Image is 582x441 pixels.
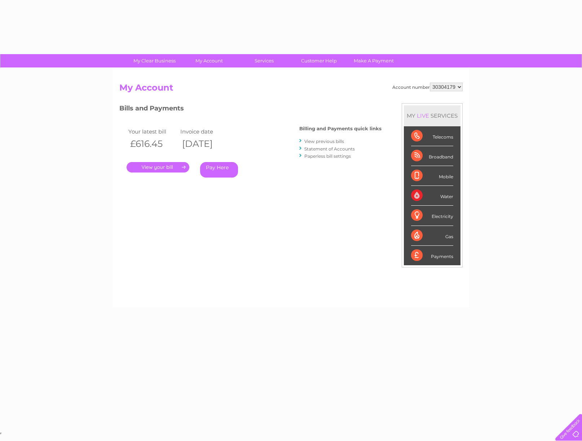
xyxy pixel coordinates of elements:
[411,166,453,186] div: Mobile
[180,54,239,67] a: My Account
[415,112,431,119] div: LIVE
[178,136,230,151] th: [DATE]
[127,127,178,136] td: Your latest bill
[392,83,463,91] div: Account number
[127,136,178,151] th: £616.45
[200,162,238,178] a: Pay Here
[289,54,349,67] a: Customer Help
[119,103,382,116] h3: Bills and Payments
[299,126,382,131] h4: Billing and Payments quick links
[125,54,184,67] a: My Clear Business
[304,146,355,152] a: Statement of Accounts
[344,54,404,67] a: Make A Payment
[127,162,189,173] a: .
[411,186,453,206] div: Water
[411,246,453,265] div: Payments
[304,153,351,159] a: Paperless bill settings
[304,139,344,144] a: View previous bills
[178,127,230,136] td: Invoice date
[411,126,453,146] div: Telecoms
[119,83,463,96] h2: My Account
[411,206,453,226] div: Electricity
[234,54,294,67] a: Services
[404,105,460,126] div: MY SERVICES
[411,226,453,246] div: Gas
[411,146,453,166] div: Broadband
